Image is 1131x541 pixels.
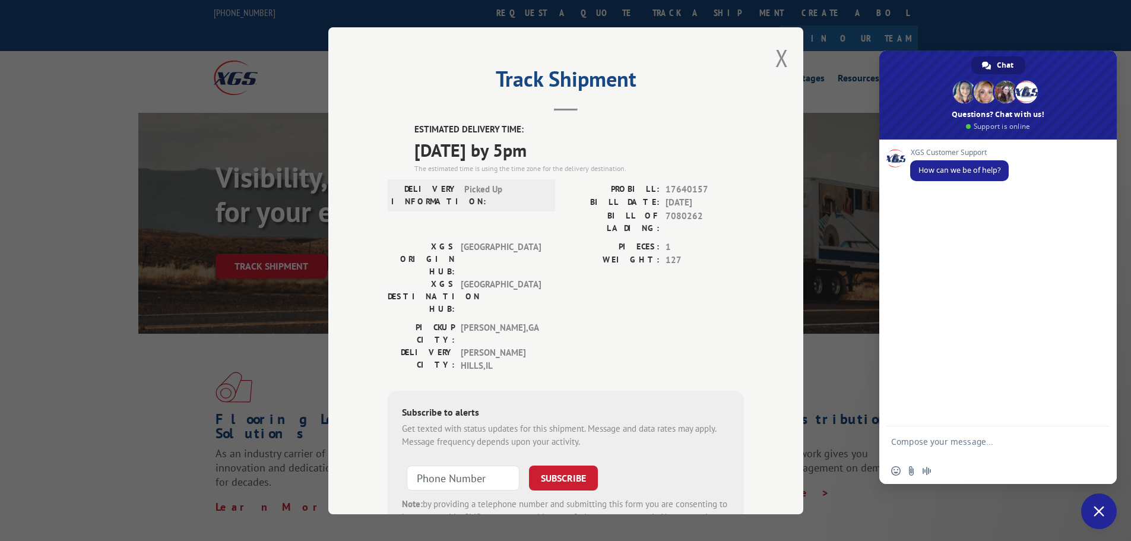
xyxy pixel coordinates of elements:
label: DELIVERY CITY: [388,346,455,372]
span: XGS Customer Support [910,148,1009,157]
span: [GEOGRAPHIC_DATA] [461,240,541,277]
label: XGS DESTINATION HUB: [388,277,455,315]
label: WEIGHT: [566,254,660,267]
label: PICKUP CITY: [388,321,455,346]
span: [DATE] [666,196,744,210]
input: Phone Number [407,465,519,490]
label: XGS ORIGIN HUB: [388,240,455,277]
label: PROBILL: [566,182,660,196]
span: Picked Up [464,182,544,207]
label: ESTIMATED DELIVERY TIME: [414,123,744,137]
button: Close modal [775,42,788,74]
div: Get texted with status updates for this shipment. Message and data rates may apply. Message frequ... [402,422,730,448]
span: [PERSON_NAME] HILLS , IL [461,346,541,372]
span: Audio message [922,466,932,476]
span: [DATE] by 5pm [414,136,744,163]
textarea: Compose your message... [891,436,1079,458]
button: SUBSCRIBE [529,465,598,490]
span: [PERSON_NAME] , GA [461,321,541,346]
label: BILL DATE: [566,196,660,210]
div: Subscribe to alerts [402,404,730,422]
strong: Note: [402,498,423,509]
label: BILL OF LADING: [566,209,660,234]
span: 17640157 [666,182,744,196]
span: How can we be of help? [918,165,1000,175]
span: Insert an emoji [891,466,901,476]
span: Send a file [907,466,916,476]
span: 1 [666,240,744,254]
div: Close chat [1081,493,1117,529]
span: 127 [666,254,744,267]
span: [GEOGRAPHIC_DATA] [461,277,541,315]
label: DELIVERY INFORMATION: [391,182,458,207]
h2: Track Shipment [388,71,744,93]
label: PIECES: [566,240,660,254]
span: Chat [997,56,1013,74]
div: The estimated time is using the time zone for the delivery destination. [414,163,744,173]
div: by providing a telephone number and submitting this form you are consenting to be contacted by SM... [402,497,730,537]
div: Chat [971,56,1025,74]
span: 7080262 [666,209,744,234]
